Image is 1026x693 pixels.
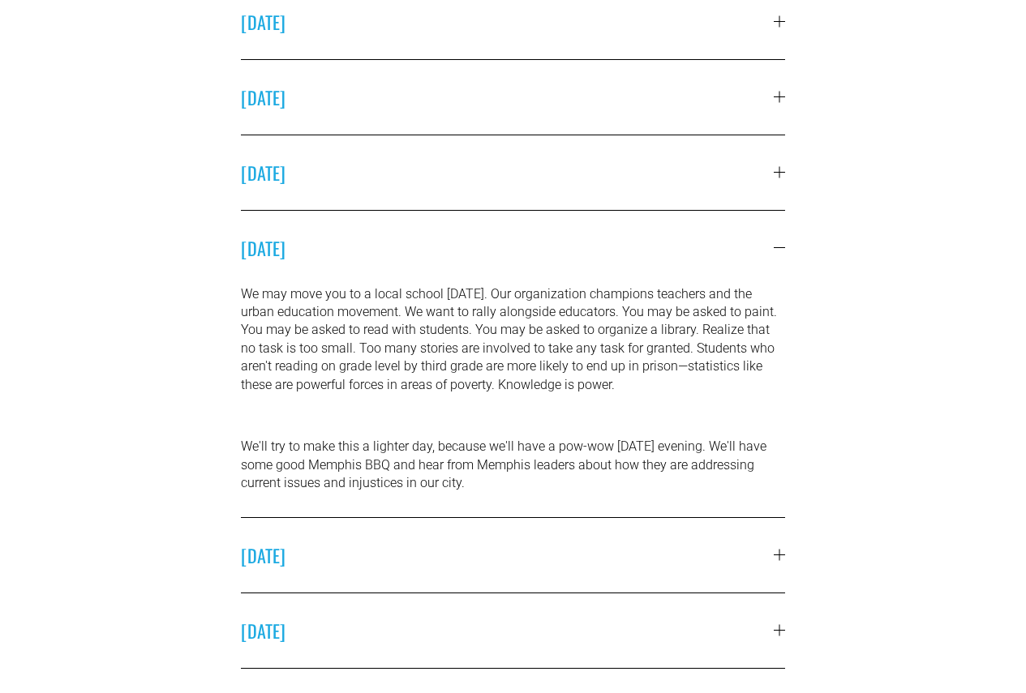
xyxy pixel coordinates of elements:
span: [DATE] [241,618,774,644]
span: [DATE] [241,542,774,568]
div: [DATE] [241,285,785,517]
button: [DATE] [241,518,785,592]
button: [DATE] [241,60,785,135]
span: [DATE] [241,84,774,110]
button: [DATE] [241,593,785,668]
button: [DATE] [241,211,785,285]
span: [DATE] [241,235,774,261]
span: [DATE] [241,9,774,35]
p: We may move you to a local school [DATE]. Our organization champions teachers and the urban educa... [241,285,785,394]
p: We'll try to make this a lighter day, because we'll have a pow-wow [DATE] evening. We'll have som... [241,438,785,492]
button: [DATE] [241,135,785,210]
span: [DATE] [241,160,774,186]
